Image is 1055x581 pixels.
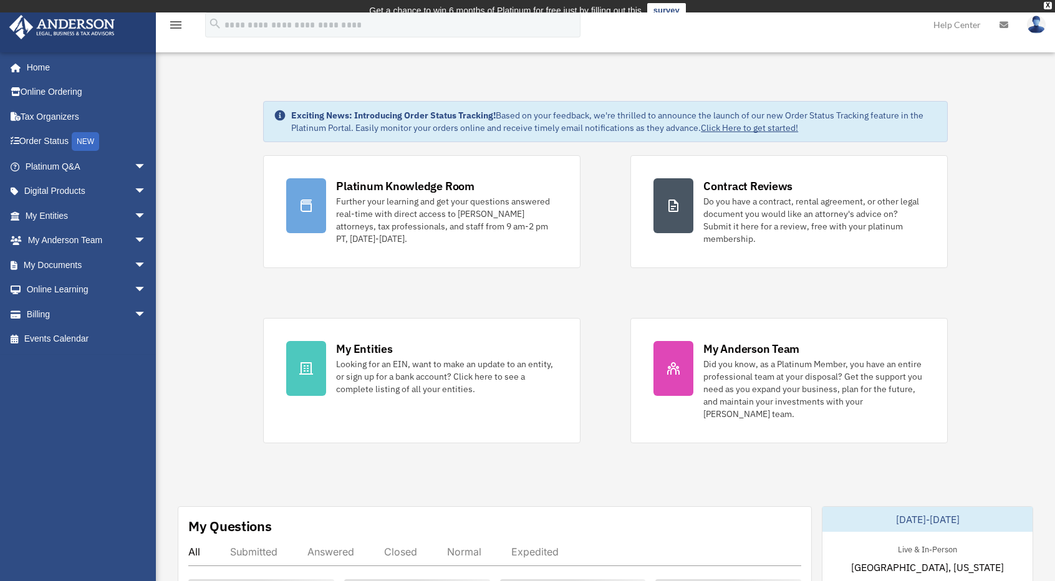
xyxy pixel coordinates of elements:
[9,129,165,155] a: Order StatusNEW
[851,560,1004,575] span: [GEOGRAPHIC_DATA], [US_STATE]
[291,109,937,134] div: Based on your feedback, we're thrilled to announce the launch of our new Order Status Tracking fe...
[369,3,642,18] div: Get a chance to win 6 months of Platinum for free just by filling out this
[134,228,159,254] span: arrow_drop_down
[703,195,925,245] div: Do you have a contract, rental agreement, or other legal document you would like an attorney's ad...
[447,545,481,558] div: Normal
[9,203,165,228] a: My Entitiesarrow_drop_down
[703,178,792,194] div: Contract Reviews
[291,110,496,121] strong: Exciting News: Introducing Order Status Tracking!
[230,545,277,558] div: Submitted
[384,545,417,558] div: Closed
[1044,2,1052,9] div: close
[134,203,159,229] span: arrow_drop_down
[647,3,686,18] a: survey
[208,17,222,31] i: search
[263,155,580,268] a: Platinum Knowledge Room Further your learning and get your questions answered real-time with dire...
[134,252,159,278] span: arrow_drop_down
[9,277,165,302] a: Online Learningarrow_drop_down
[188,545,200,558] div: All
[9,154,165,179] a: Platinum Q&Aarrow_drop_down
[168,17,183,32] i: menu
[336,178,475,194] div: Platinum Knowledge Room
[168,22,183,32] a: menu
[263,318,580,443] a: My Entities Looking for an EIN, want to make an update to an entity, or sign up for a bank accoun...
[630,318,948,443] a: My Anderson Team Did you know, as a Platinum Member, you have an entire professional team at your...
[9,179,165,204] a: Digital Productsarrow_drop_down
[9,80,165,105] a: Online Ordering
[336,341,392,357] div: My Entities
[72,132,99,151] div: NEW
[9,104,165,129] a: Tax Organizers
[9,55,159,80] a: Home
[134,179,159,204] span: arrow_drop_down
[703,358,925,420] div: Did you know, as a Platinum Member, you have an entire professional team at your disposal? Get th...
[9,327,165,352] a: Events Calendar
[9,252,165,277] a: My Documentsarrow_drop_down
[630,155,948,268] a: Contract Reviews Do you have a contract, rental agreement, or other legal document you would like...
[134,302,159,327] span: arrow_drop_down
[307,545,354,558] div: Answered
[511,545,559,558] div: Expedited
[9,302,165,327] a: Billingarrow_drop_down
[336,195,557,245] div: Further your learning and get your questions answered real-time with direct access to [PERSON_NAM...
[1027,16,1046,34] img: User Pic
[134,154,159,180] span: arrow_drop_down
[188,517,272,535] div: My Questions
[336,358,557,395] div: Looking for an EIN, want to make an update to an entity, or sign up for a bank account? Click her...
[703,341,799,357] div: My Anderson Team
[822,507,1033,532] div: [DATE]-[DATE]
[134,277,159,303] span: arrow_drop_down
[701,122,798,133] a: Click Here to get started!
[888,542,967,555] div: Live & In-Person
[9,228,165,253] a: My Anderson Teamarrow_drop_down
[6,15,118,39] img: Anderson Advisors Platinum Portal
